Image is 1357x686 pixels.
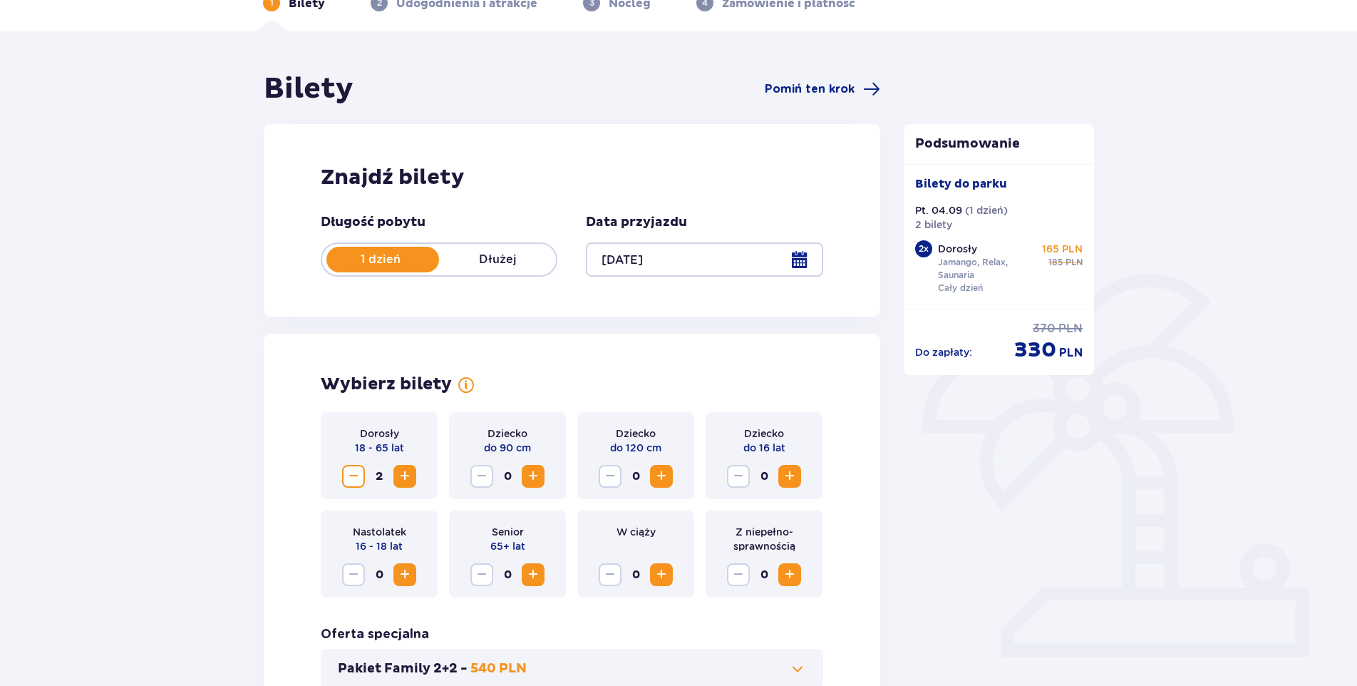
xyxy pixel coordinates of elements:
p: Dziecko [487,426,527,441]
p: 165 PLN [1042,242,1083,256]
span: 0 [496,563,519,586]
button: Increase [393,563,416,586]
p: do 90 cm [484,441,531,455]
a: Pomiń ten krok [765,81,880,98]
p: Oferta specjalna [321,626,429,643]
button: Increase [650,563,673,586]
button: Decrease [342,465,365,488]
span: 0 [753,465,775,488]
p: 330 [1014,337,1056,364]
button: Decrease [599,563,621,586]
p: Dłużej [439,252,556,267]
span: 0 [624,563,647,586]
p: Bilety do parku [915,176,1007,192]
p: do 120 cm [610,441,661,455]
p: 540 PLN [470,660,527,677]
span: 0 [496,465,519,488]
button: Increase [778,465,801,488]
span: 0 [368,563,391,586]
p: Dziecko [616,426,656,441]
p: Senior [492,525,524,539]
button: Increase [522,465,545,488]
p: Cały dzień [938,282,983,295]
p: Nastolatek [353,525,406,539]
h2: Znajdź bilety [321,164,823,191]
button: Decrease [727,465,750,488]
p: do 16 lat [743,441,785,455]
p: W ciąży [616,525,656,539]
button: Decrease [342,563,365,586]
p: Data przyjazdu [586,214,687,231]
span: 2 [368,465,391,488]
p: 18 - 65 lat [355,441,404,455]
p: Dziecko [744,426,784,441]
p: Jamango, Relax, Saunaria [938,256,1036,282]
p: Dorosły [938,242,977,256]
span: 0 [624,465,647,488]
p: PLN [1058,321,1083,337]
p: 65+ lat [490,539,525,553]
p: ( 1 dzień ) [965,203,1008,217]
button: Pakiet Family 2+2 -540 PLN [338,660,806,677]
p: Pt. 04.09 [915,203,962,217]
span: 0 [753,563,775,586]
p: Długość pobytu [321,214,425,231]
p: PLN [1066,256,1083,269]
p: Pakiet Family 2+2 - [338,660,468,677]
p: PLN [1059,345,1083,361]
p: 2 bilety [915,217,952,232]
span: Pomiń ten krok [765,81,855,97]
p: 16 - 18 lat [356,539,403,553]
button: Increase [650,465,673,488]
button: Increase [778,563,801,586]
button: Increase [522,563,545,586]
p: Wybierz bilety [321,374,452,395]
div: 2 x [915,240,932,257]
button: Decrease [599,465,621,488]
button: Decrease [470,465,493,488]
p: 1 dzień [322,252,439,267]
button: Increase [393,465,416,488]
p: Do zapłaty : [915,345,972,359]
h1: Bilety [264,71,354,107]
button: Decrease [470,563,493,586]
p: Z niepełno­sprawnością [717,525,811,553]
p: 370 [1033,321,1056,337]
p: Dorosły [360,426,399,441]
p: Podsumowanie [904,135,1095,153]
button: Decrease [727,563,750,586]
p: 185 [1048,256,1063,269]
